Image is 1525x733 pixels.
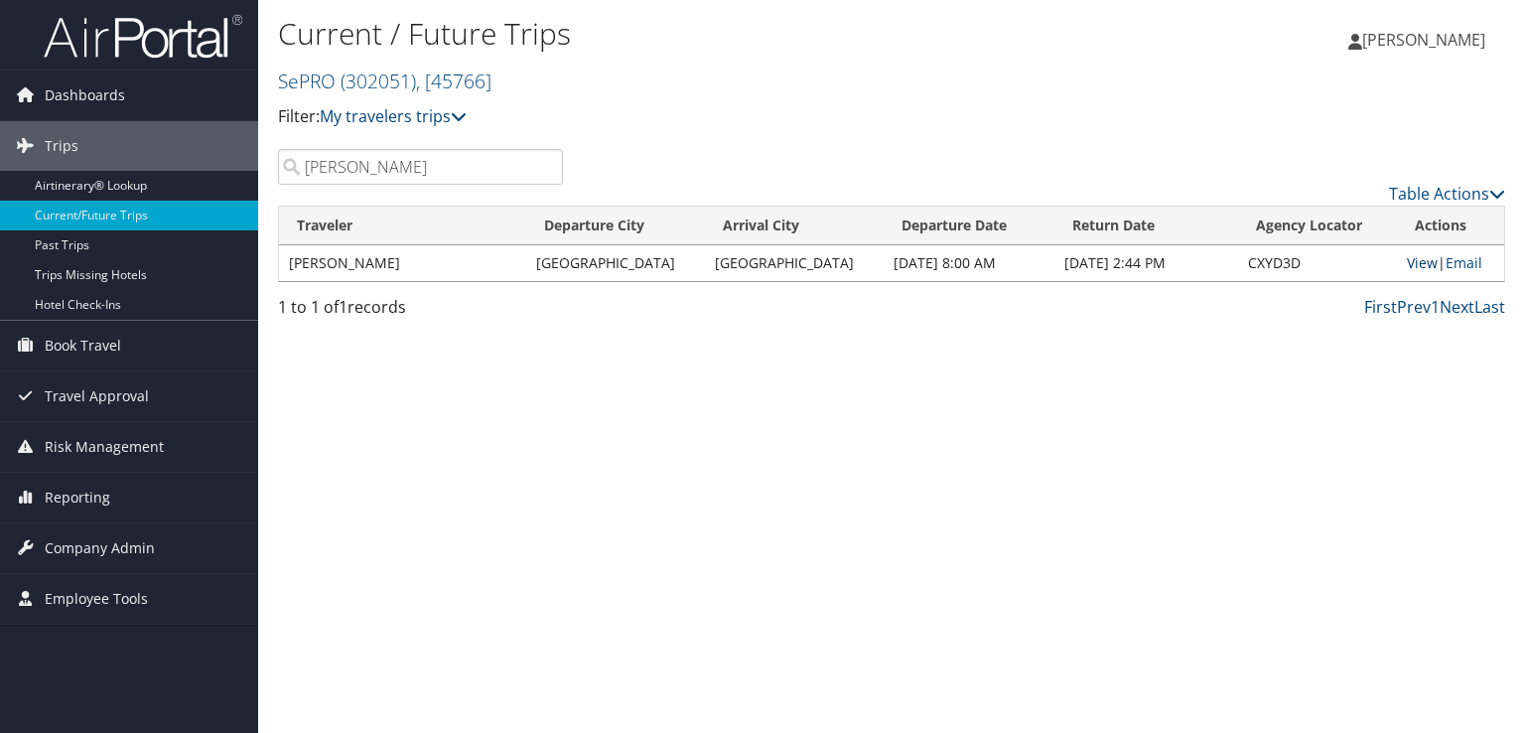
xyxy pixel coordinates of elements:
th: Arrival City: activate to sort column ascending [705,207,884,245]
span: Risk Management [45,422,164,472]
th: Agency Locator: activate to sort column ascending [1238,207,1398,245]
span: , [ 45766 ] [416,68,491,94]
span: Reporting [45,473,110,522]
a: 1 [1431,296,1440,318]
a: Email [1446,253,1482,272]
span: 1 [339,296,347,318]
h1: Current / Future Trips [278,13,1096,55]
div: 1 to 1 of records [278,295,563,329]
img: airportal-logo.png [44,13,242,60]
a: First [1364,296,1397,318]
span: [PERSON_NAME] [1362,29,1485,51]
a: [PERSON_NAME] [1348,10,1505,70]
td: [GEOGRAPHIC_DATA] [705,245,884,281]
td: [GEOGRAPHIC_DATA] [526,245,705,281]
span: Employee Tools [45,574,148,624]
span: ( 302051 ) [341,68,416,94]
a: My travelers trips [320,105,467,127]
span: Book Travel [45,321,121,370]
td: [PERSON_NAME] [279,245,526,281]
th: Return Date: activate to sort column ascending [1054,207,1237,245]
input: Search Traveler or Arrival City [278,149,563,185]
td: [DATE] 8:00 AM [884,245,1055,281]
a: Prev [1397,296,1431,318]
span: Travel Approval [45,371,149,421]
a: View [1407,253,1438,272]
span: Company Admin [45,523,155,573]
td: [DATE] 2:44 PM [1054,245,1237,281]
th: Actions [1397,207,1504,245]
td: CXYD3D [1238,245,1398,281]
span: Dashboards [45,71,125,120]
a: Table Actions [1389,183,1505,205]
p: Filter: [278,104,1096,130]
span: Trips [45,121,78,171]
td: | [1397,245,1504,281]
a: SePRO [278,68,491,94]
a: Next [1440,296,1474,318]
th: Traveler: activate to sort column ascending [279,207,526,245]
th: Departure City: activate to sort column ascending [526,207,705,245]
a: Last [1474,296,1505,318]
th: Departure Date: activate to sort column descending [884,207,1055,245]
